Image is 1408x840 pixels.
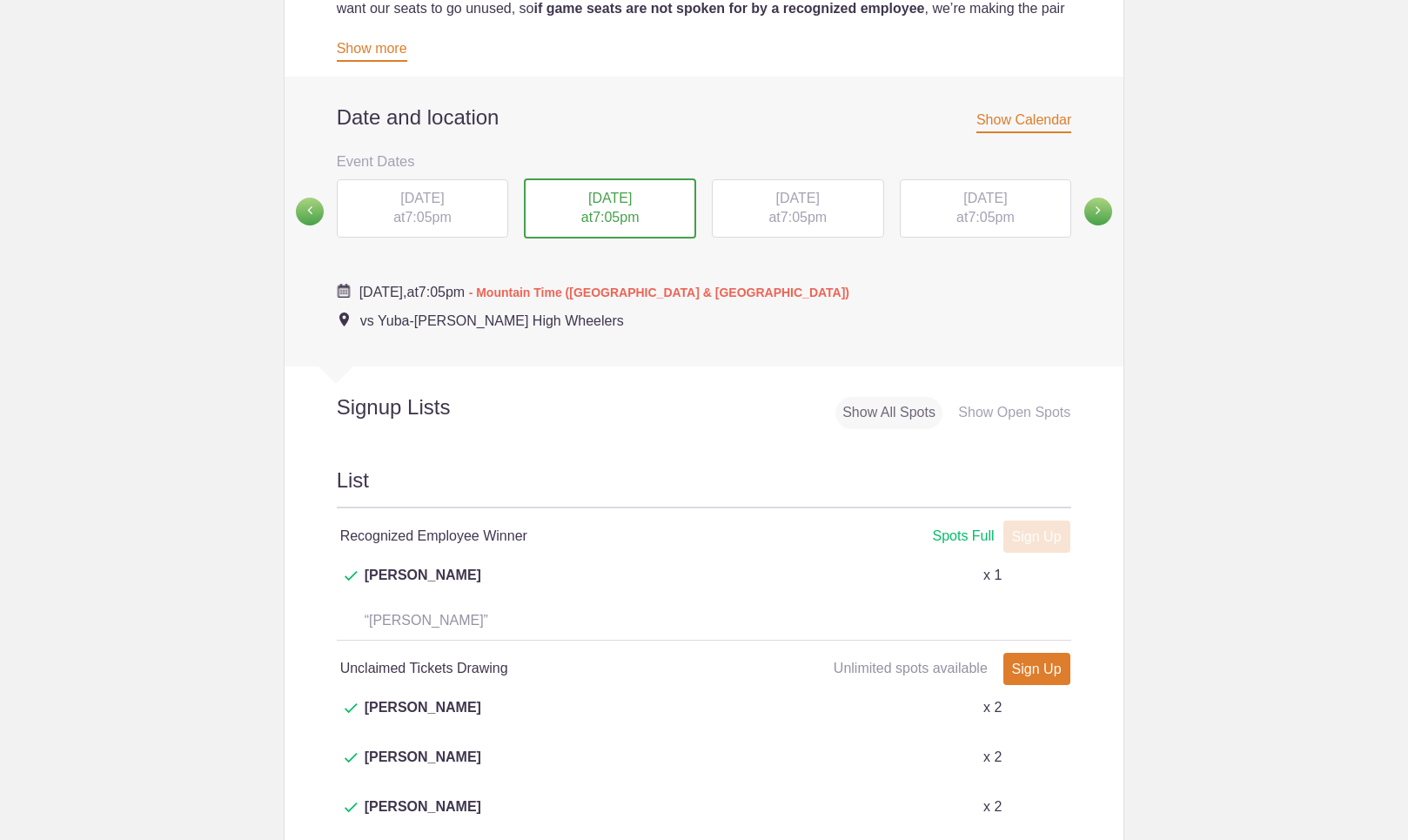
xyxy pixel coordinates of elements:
[900,179,1072,239] div: at
[337,148,1072,174] h3: Event Dates
[523,178,697,240] button: [DATE] at7:05pm
[834,661,988,675] span: Unlimited spots available
[345,703,358,714] img: Check dark green
[932,526,994,548] div: Spots Full
[588,191,632,205] span: [DATE]
[533,1,924,16] strong: if game seats are not spoken for by a recognized employee
[337,466,1072,508] h2: List
[359,285,849,299] span: at
[336,178,510,239] button: [DATE] at7:05pm
[340,526,704,547] h4: Recognized Employee Winner
[419,285,465,299] span: 7:05pm
[405,210,451,225] span: 7:05pm
[983,796,1002,817] p: x 2
[337,179,509,239] div: at
[365,613,488,628] span: “[PERSON_NAME]”
[345,803,358,813] img: Check dark green
[968,210,1014,225] span: 7:05pm
[337,41,407,62] a: Show more
[835,397,942,429] div: Show All Spots
[983,747,1002,768] p: x 2
[781,210,827,225] span: 7:05pm
[776,191,820,205] span: [DATE]
[345,753,358,763] img: Check dark green
[365,747,481,789] span: [PERSON_NAME]
[711,178,885,239] button: [DATE] at7:05pm
[345,571,358,581] img: Check dark green
[337,284,351,298] img: Cal purple
[524,178,696,239] div: at
[365,796,481,838] span: [PERSON_NAME]
[285,394,565,420] h2: Signup Lists
[337,104,1072,131] h2: Date and location
[339,312,349,326] img: Event location
[983,565,1002,586] p: x 1
[712,179,884,239] div: at
[469,286,849,299] span: - Mountain Time ([GEOGRAPHIC_DATA] & [GEOGRAPHIC_DATA])
[400,191,444,205] span: [DATE]
[976,112,1071,133] span: Show Calendar
[365,697,481,739] span: [PERSON_NAME]
[1003,653,1070,685] a: Sign Up
[365,565,481,607] span: [PERSON_NAME]
[899,178,1073,239] button: [DATE] at7:05pm
[983,697,1002,718] p: x 2
[340,658,704,679] h4: Unclaimed Tickets Drawing
[593,210,639,225] span: 7:05pm
[963,191,1007,205] span: [DATE]
[360,313,624,328] span: vs Yuba-[PERSON_NAME] High Wheelers
[951,397,1077,429] div: Show Open Spots
[359,285,407,299] span: [DATE],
